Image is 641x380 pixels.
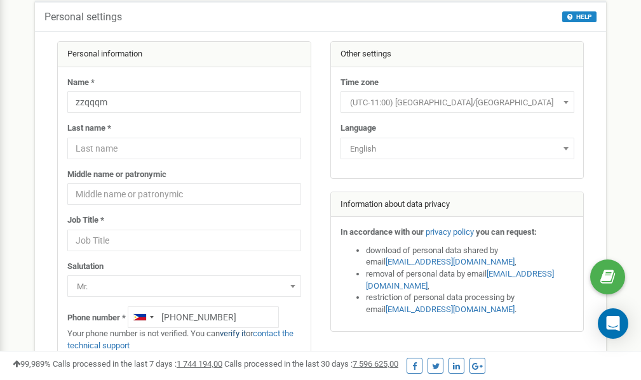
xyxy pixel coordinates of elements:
[67,214,104,226] label: Job Title *
[44,11,122,23] h5: Personal settings
[58,42,311,67] div: Personal information
[331,192,584,218] div: Information about data privacy
[386,305,515,314] a: [EMAIL_ADDRESS][DOMAIN_NAME]
[366,292,574,315] li: restriction of personal data processing by email .
[67,230,301,251] input: Job Title
[128,307,158,327] div: Telephone country code
[476,227,537,237] strong: you can request:
[67,91,301,113] input: Name
[426,227,474,237] a: privacy policy
[128,306,279,328] input: +1-800-555-55-55
[72,278,297,296] span: Mr.
[353,359,398,369] u: 7 596 625,00
[341,77,379,89] label: Time zone
[67,275,301,297] span: Mr.
[67,122,111,134] label: Last name *
[366,269,554,291] a: [EMAIL_ADDRESS][DOMAIN_NAME]
[53,359,222,369] span: Calls processed in the last 7 days :
[598,308,628,339] div: Open Intercom Messenger
[220,329,246,338] a: verify it
[67,183,301,205] input: Middle name or patronymic
[224,359,398,369] span: Calls processed in the last 30 days :
[13,359,51,369] span: 99,989%
[67,312,126,324] label: Phone number *
[67,77,95,89] label: Name *
[562,11,597,22] button: HELP
[67,261,104,273] label: Salutation
[366,268,574,292] li: removal of personal data by email ,
[345,94,570,112] span: (UTC-11:00) Pacific/Midway
[331,42,584,67] div: Other settings
[386,257,515,266] a: [EMAIL_ADDRESS][DOMAIN_NAME]
[67,329,294,350] a: contact the technical support
[341,227,424,237] strong: In accordance with our
[177,359,222,369] u: 1 744 194,00
[341,138,574,159] span: English
[67,138,301,159] input: Last name
[366,245,574,268] li: download of personal data shared by email ,
[67,169,166,181] label: Middle name or patronymic
[345,140,570,158] span: English
[67,328,301,351] p: Your phone number is not verified. You can or
[341,91,574,113] span: (UTC-11:00) Pacific/Midway
[341,122,376,134] label: Language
